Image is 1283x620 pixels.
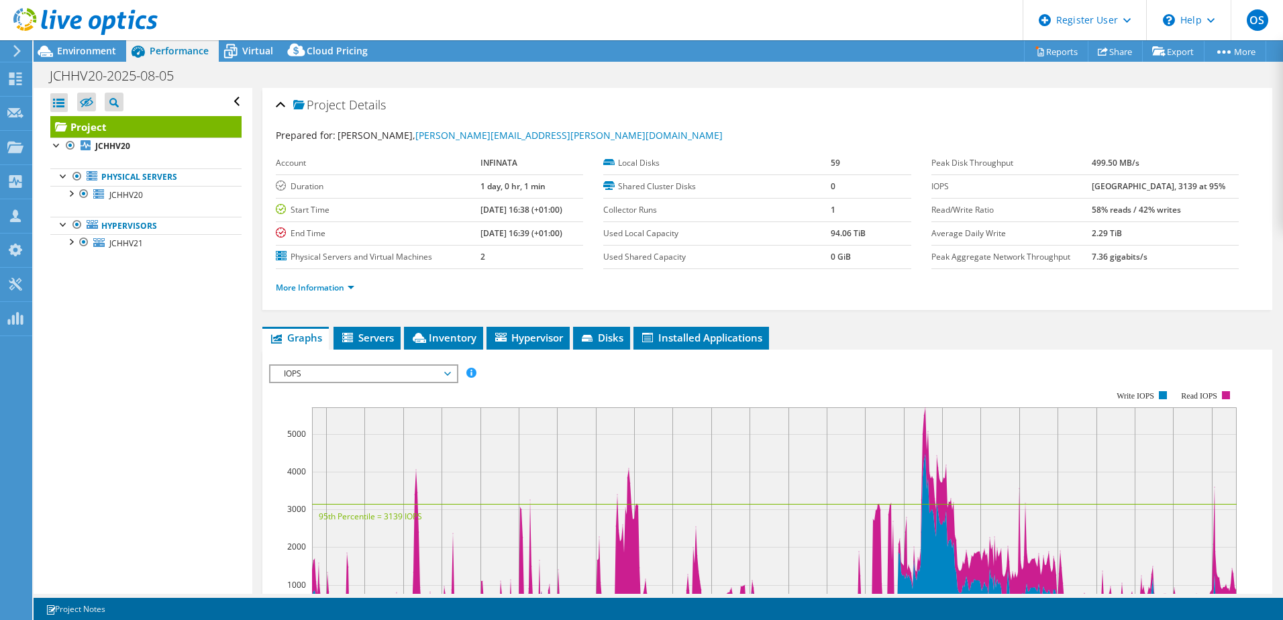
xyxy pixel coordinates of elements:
[1092,180,1225,192] b: [GEOGRAPHIC_DATA], 3139 at 95%
[287,466,306,477] text: 4000
[277,366,450,382] span: IOPS
[276,227,480,240] label: End Time
[1142,41,1204,62] a: Export
[603,227,831,240] label: Used Local Capacity
[50,234,242,252] a: JCHHV21
[50,138,242,155] a: JCHHV20
[150,44,209,57] span: Performance
[287,428,306,440] text: 5000
[931,227,1092,240] label: Average Daily Write
[242,44,273,57] span: Virtual
[276,129,336,142] label: Prepared for:
[1181,391,1217,401] text: Read IOPS
[931,180,1092,193] label: IOPS
[276,203,480,217] label: Start Time
[603,203,831,217] label: Collector Runs
[1024,41,1088,62] a: Reports
[109,189,143,201] span: JCHHV20
[831,180,835,192] b: 0
[1092,157,1139,168] b: 499.50 MB/s
[480,251,485,262] b: 2
[640,331,762,344] span: Installed Applications
[931,203,1092,217] label: Read/Write Ratio
[603,156,831,170] label: Local Disks
[338,129,723,142] span: [PERSON_NAME],
[276,250,480,264] label: Physical Servers and Virtual Machines
[95,140,130,152] b: JCHHV20
[931,156,1092,170] label: Peak Disk Throughput
[36,601,115,617] a: Project Notes
[1088,41,1143,62] a: Share
[831,157,840,168] b: 59
[349,97,386,113] span: Details
[1163,14,1175,26] svg: \n
[287,541,306,552] text: 2000
[415,129,723,142] a: [PERSON_NAME][EMAIL_ADDRESS][PERSON_NAME][DOMAIN_NAME]
[276,156,480,170] label: Account
[276,180,480,193] label: Duration
[287,579,306,590] text: 1000
[831,251,851,262] b: 0 GiB
[340,331,394,344] span: Servers
[276,282,354,293] a: More Information
[480,180,546,192] b: 1 day, 0 hr, 1 min
[319,511,422,522] text: 95th Percentile = 3139 IOPS
[307,44,368,57] span: Cloud Pricing
[480,157,517,168] b: INFINATA
[57,44,116,57] span: Environment
[831,227,866,239] b: 94.06 TiB
[603,250,831,264] label: Used Shared Capacity
[44,68,195,83] h1: JCHHV20-2025-08-05
[411,331,476,344] span: Inventory
[1247,9,1268,31] span: OS
[109,238,143,249] span: JCHHV21
[1117,391,1154,401] text: Write IOPS
[493,331,563,344] span: Hypervisor
[480,204,562,215] b: [DATE] 16:38 (+01:00)
[293,99,346,112] span: Project
[50,186,242,203] a: JCHHV20
[831,204,835,215] b: 1
[1092,251,1147,262] b: 7.36 gigabits/s
[603,180,831,193] label: Shared Cluster Disks
[1092,204,1181,215] b: 58% reads / 42% writes
[480,227,562,239] b: [DATE] 16:39 (+01:00)
[931,250,1092,264] label: Peak Aggregate Network Throughput
[50,116,242,138] a: Project
[50,217,242,234] a: Hypervisors
[50,168,242,186] a: Physical Servers
[1204,41,1266,62] a: More
[580,331,623,344] span: Disks
[1092,227,1122,239] b: 2.29 TiB
[287,503,306,515] text: 3000
[269,331,322,344] span: Graphs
